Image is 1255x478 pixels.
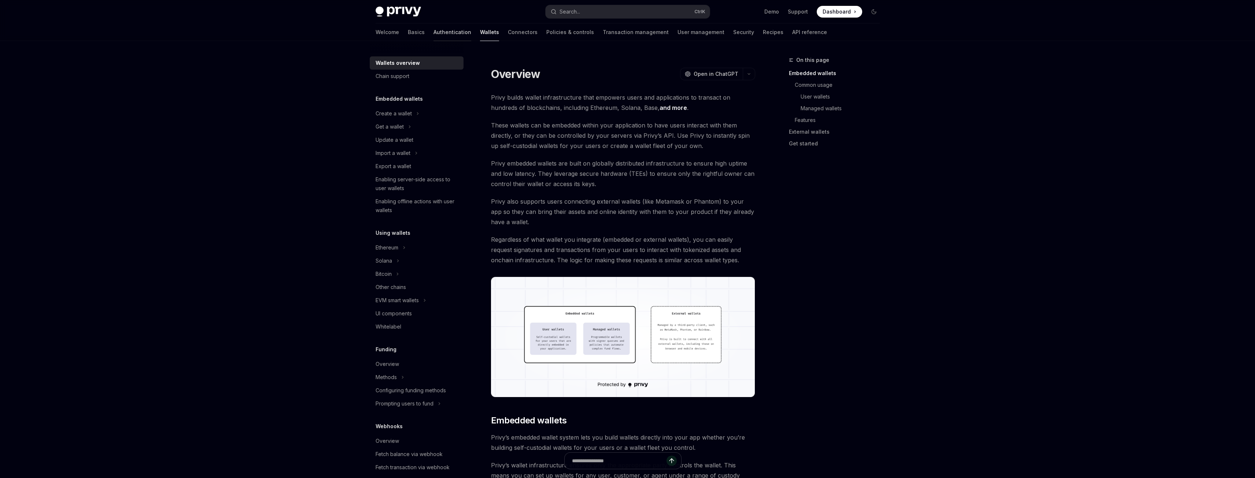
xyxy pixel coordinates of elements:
span: Dashboard [823,8,851,15]
a: Recipes [763,23,783,41]
h5: Funding [376,345,396,354]
div: Prompting users to fund [376,399,433,408]
a: Chain support [370,70,464,83]
div: Enabling offline actions with user wallets [376,197,459,215]
a: Enabling server-side access to user wallets [370,173,464,195]
button: Send message [667,456,677,466]
a: Authentication [433,23,471,41]
span: Privy embedded wallets are built on globally distributed infrastructure to ensure high uptime and... [491,158,755,189]
div: Get a wallet [376,122,404,131]
a: External wallets [789,126,886,138]
a: Wallets overview [370,56,464,70]
div: Overview [376,437,399,445]
a: and more [660,104,687,112]
div: Search... [560,7,580,16]
span: Regardless of what wallet you integrate (embedded or external wallets), you can easily request si... [491,234,755,265]
a: Wallets [480,23,499,41]
span: These wallets can be embedded within your application to have users interact with them directly, ... [491,120,755,151]
div: EVM smart wallets [376,296,419,305]
button: Search...CtrlK [546,5,710,18]
a: Overview [370,434,464,448]
button: Toggle dark mode [868,6,880,18]
a: Connectors [508,23,538,41]
div: Create a wallet [376,109,412,118]
div: Other chains [376,283,406,292]
div: Ethereum [376,243,398,252]
div: UI components [376,309,412,318]
div: Export a wallet [376,162,411,171]
a: Get started [789,138,886,149]
span: Privy also supports users connecting external wallets (like Metamask or Phantom) to your app so t... [491,196,755,227]
a: API reference [792,23,827,41]
a: Transaction management [603,23,669,41]
a: Managed wallets [801,103,886,114]
div: Update a wallet [376,136,413,144]
a: Enabling offline actions with user wallets [370,195,464,217]
span: On this page [796,56,829,64]
a: Common usage [795,79,886,91]
a: User management [678,23,724,41]
div: Overview [376,360,399,368]
a: Dashboard [817,6,862,18]
div: Fetch balance via webhook [376,450,443,459]
a: Embedded wallets [789,67,886,79]
a: Overview [370,357,464,371]
h5: Webhooks [376,422,403,431]
a: Support [788,8,808,15]
a: Update a wallet [370,133,464,147]
div: Wallets overview [376,59,420,67]
div: Enabling server-side access to user wallets [376,175,459,193]
a: Configuring funding methods [370,384,464,397]
img: dark logo [376,7,421,17]
span: Ctrl K [694,9,705,15]
span: Privy’s embedded wallet system lets you build wallets directly into your app whether you’re build... [491,432,755,453]
div: Fetch transaction via webhook [376,463,450,472]
div: Solana [376,256,392,265]
a: Features [795,114,886,126]
a: Demo [764,8,779,15]
a: Basics [408,23,425,41]
div: Bitcoin [376,270,392,278]
h5: Embedded wallets [376,95,423,103]
a: Policies & controls [546,23,594,41]
a: Security [733,23,754,41]
div: Import a wallet [376,149,410,158]
button: Open in ChatGPT [680,68,743,80]
span: Embedded wallets [491,415,566,426]
a: Fetch transaction via webhook [370,461,464,474]
a: User wallets [801,91,886,103]
div: Methods [376,373,397,382]
img: images/walletoverview.png [491,277,755,397]
span: Open in ChatGPT [694,70,738,78]
a: Export a wallet [370,160,464,173]
a: Welcome [376,23,399,41]
a: Fetch balance via webhook [370,448,464,461]
h5: Using wallets [376,229,410,237]
span: Privy builds wallet infrastructure that empowers users and applications to transact on hundreds o... [491,92,755,113]
div: Chain support [376,72,409,81]
a: UI components [370,307,464,320]
a: Other chains [370,281,464,294]
h1: Overview [491,67,540,81]
div: Configuring funding methods [376,386,446,395]
div: Whitelabel [376,322,401,331]
a: Whitelabel [370,320,464,333]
